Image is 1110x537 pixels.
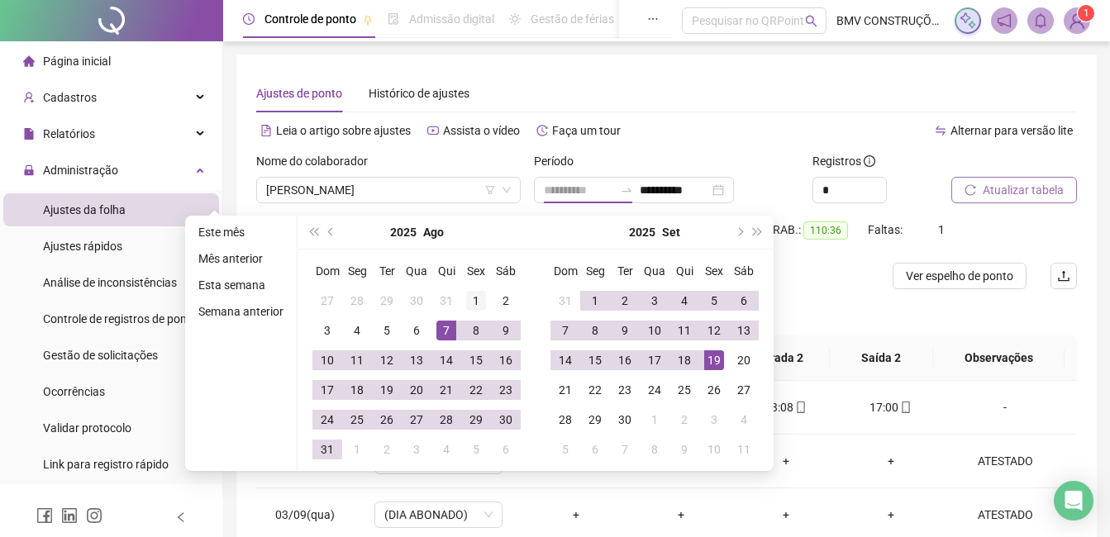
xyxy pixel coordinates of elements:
span: lock [23,164,35,176]
span: Ajustes da folha [43,203,126,216]
div: 5 [704,291,724,311]
span: (DIA ABONADO) [384,502,493,527]
div: 11 [347,350,367,370]
td: 2025-10-11 [729,435,759,464]
th: Entrada 2 [726,335,829,381]
div: 14 [436,350,456,370]
div: 11 [734,440,754,459]
td: 2025-08-14 [431,345,461,375]
div: 18 [347,380,367,400]
div: 23 [496,380,516,400]
span: Análise de inconsistências [43,276,177,289]
div: 8 [585,321,605,340]
td: 2025-09-27 [729,375,759,405]
button: super-prev-year [304,216,322,249]
span: Ajustes rápidos [43,240,122,253]
td: 2025-09-20 [729,345,759,375]
td: 2025-09-02 [610,286,640,316]
td: 2025-08-12 [372,345,402,375]
td: 2025-09-28 [550,405,580,435]
td: 2025-08-03 [312,316,342,345]
div: H. TRAB.: [752,221,868,240]
div: 1 [347,440,367,459]
li: Esta semana [192,275,290,295]
span: youtube [427,125,439,136]
td: 2025-08-30 [491,405,521,435]
td: 2025-10-02 [669,405,699,435]
div: 17:00 [851,398,930,416]
label: Nome do colaborador [256,152,379,170]
span: Alternar para versão lite [950,124,1073,137]
td: 2025-09-25 [669,375,699,405]
td: 2025-09-01 [580,286,610,316]
td: 2025-08-05 [372,316,402,345]
td: 2025-08-25 [342,405,372,435]
span: bell [1033,13,1048,28]
button: year panel [390,216,417,249]
span: instagram [86,507,102,524]
div: 8 [466,321,486,340]
div: 19 [377,380,397,400]
div: 17 [317,380,337,400]
td: 2025-09-07 [550,316,580,345]
span: Gestão de solicitações [43,349,158,362]
span: mobile [793,402,807,413]
td: 2025-08-17 [312,375,342,405]
span: down [502,185,512,195]
div: 30 [496,410,516,430]
td: 2025-09-15 [580,345,610,375]
td: 2025-09-23 [610,375,640,405]
span: Página inicial [43,55,111,68]
td: 2025-10-08 [640,435,669,464]
div: 30 [615,410,635,430]
td: 2025-09-08 [580,316,610,345]
div: 23 [615,380,635,400]
div: 14 [555,350,575,370]
div: ATESTADO [956,452,1054,470]
td: 2025-08-09 [491,316,521,345]
div: 27 [734,380,754,400]
span: Validar protocolo [43,421,131,435]
div: 24 [645,380,665,400]
div: 31 [555,291,575,311]
td: 2025-09-05 [699,286,729,316]
div: 21 [436,380,456,400]
span: 110:36 [803,221,848,240]
div: 16 [615,350,635,370]
td: 2025-08-20 [402,375,431,405]
td: 2025-09-19 [699,345,729,375]
td: 2025-08-13 [402,345,431,375]
th: Sáb [729,256,759,286]
div: 2 [496,291,516,311]
div: 3 [407,440,426,459]
div: ATESTADO [956,506,1054,524]
td: 2025-09-14 [550,345,580,375]
label: Período [534,152,584,170]
td: 2025-08-29 [461,405,491,435]
span: BMV CONSTRUÇÕES E INCORPORAÇÕES [836,12,945,30]
td: 2025-08-22 [461,375,491,405]
li: Este mês [192,222,290,242]
span: clock-circle [243,13,255,25]
span: 1 [1084,7,1089,19]
span: facebook [36,507,53,524]
td: 2025-09-21 [550,375,580,405]
div: 10 [317,350,337,370]
div: 12 [377,350,397,370]
th: Qui [669,256,699,286]
div: + [536,506,615,524]
div: 1 [585,291,605,311]
div: 6 [734,291,754,311]
div: 7 [615,440,635,459]
div: 10 [645,321,665,340]
button: super-next-year [749,216,767,249]
td: 2025-08-08 [461,316,491,345]
span: search [805,15,817,27]
div: 15 [585,350,605,370]
td: 2025-08-19 [372,375,402,405]
td: 2025-10-10 [699,435,729,464]
div: 29 [377,291,397,311]
div: 2 [674,410,694,430]
span: pushpin [363,15,373,25]
div: 26 [704,380,724,400]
